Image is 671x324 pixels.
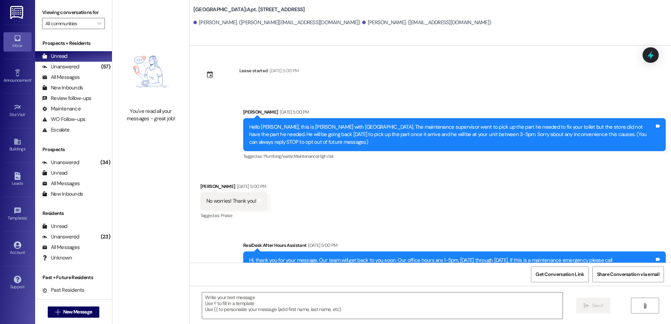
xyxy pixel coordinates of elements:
div: Hello [PERSON_NAME], this is [PERSON_NAME] with [GEOGRAPHIC_DATA]. The maintenance supervisor wen... [249,123,655,146]
div: WO Follow-ups [42,116,85,123]
div: Review follow-ups [42,95,91,102]
span: Get Conversation Link [536,271,584,278]
button: Get Conversation Link [531,266,589,282]
span: High risk [318,153,334,159]
span: • [31,77,32,82]
div: No worries! Thank you! [206,197,257,205]
span: Praise [221,212,232,218]
div: Unanswered [42,233,79,241]
div: Unread [42,53,67,60]
span: Share Conversation via email [597,271,659,278]
div: [PERSON_NAME] [200,183,268,193]
div: [PERSON_NAME]. ([EMAIL_ADDRESS][DOMAIN_NAME]) [362,19,491,26]
div: (34) [99,157,112,168]
div: Unread [42,169,67,177]
button: Share Conversation via email [592,266,664,282]
a: Templates • [4,205,32,224]
div: New Inbounds [42,84,83,92]
div: (23) [99,231,112,242]
a: Buildings [4,136,32,155]
span: • [27,215,28,220]
a: Site Visit • [4,101,32,120]
a: Inbox [4,32,32,51]
div: [PERSON_NAME]. ([PERSON_NAME][EMAIL_ADDRESS][DOMAIN_NAME]) [193,19,360,26]
div: Maintenance [42,105,81,113]
span: New Message [63,308,92,316]
i:  [55,309,60,315]
a: Support [4,274,32,292]
label: Viewing conversations for [42,7,105,18]
i:  [642,303,647,309]
img: empty-state [120,39,182,104]
span: Plumbing/water , [264,153,294,159]
a: Leads [4,170,32,189]
span: • [25,111,26,116]
div: All Messages [42,180,80,187]
div: Tagged as: [243,151,666,161]
div: [DATE] 5:00 PM [278,108,309,116]
div: Hi, thank you for your message. Our team will get back to you soon. Our office hours are 1-5pm, [... [249,257,655,272]
div: [DATE] 5:00 PM [235,183,266,190]
button: Send [576,298,610,313]
div: Past Residents [42,286,85,294]
div: [DATE] 5:00 PM [306,242,337,249]
div: All Messages [42,74,80,81]
div: New Inbounds [42,190,83,198]
div: Unanswered [42,159,79,166]
div: (57) [99,61,112,72]
div: Residents [35,210,112,217]
input: All communities [45,18,94,29]
div: Unread [42,223,67,230]
div: Escalate [42,126,69,134]
div: Past + Future Residents [35,274,112,281]
div: Prospects [35,146,112,153]
div: Unanswered [42,63,79,70]
div: Unknown [42,254,72,262]
span: Send [592,302,603,309]
div: You've read all your messages - great job! [120,108,182,123]
div: Tagged as: [200,210,268,221]
i:  [584,303,589,309]
div: All Messages [42,244,80,251]
div: ResiDesk After Hours Assistant [243,242,666,251]
span: Maintenance , [294,153,318,159]
i:  [97,21,101,26]
div: [PERSON_NAME] [243,108,666,118]
div: Prospects + Residents [35,40,112,47]
div: [DATE] 5:00 PM [268,67,299,74]
img: ResiDesk Logo [10,6,25,19]
div: Lease started [239,67,268,74]
b: [GEOGRAPHIC_DATA]: Apt. [STREET_ADDRESS] [193,6,305,13]
button: New Message [48,306,100,318]
a: Account [4,239,32,258]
